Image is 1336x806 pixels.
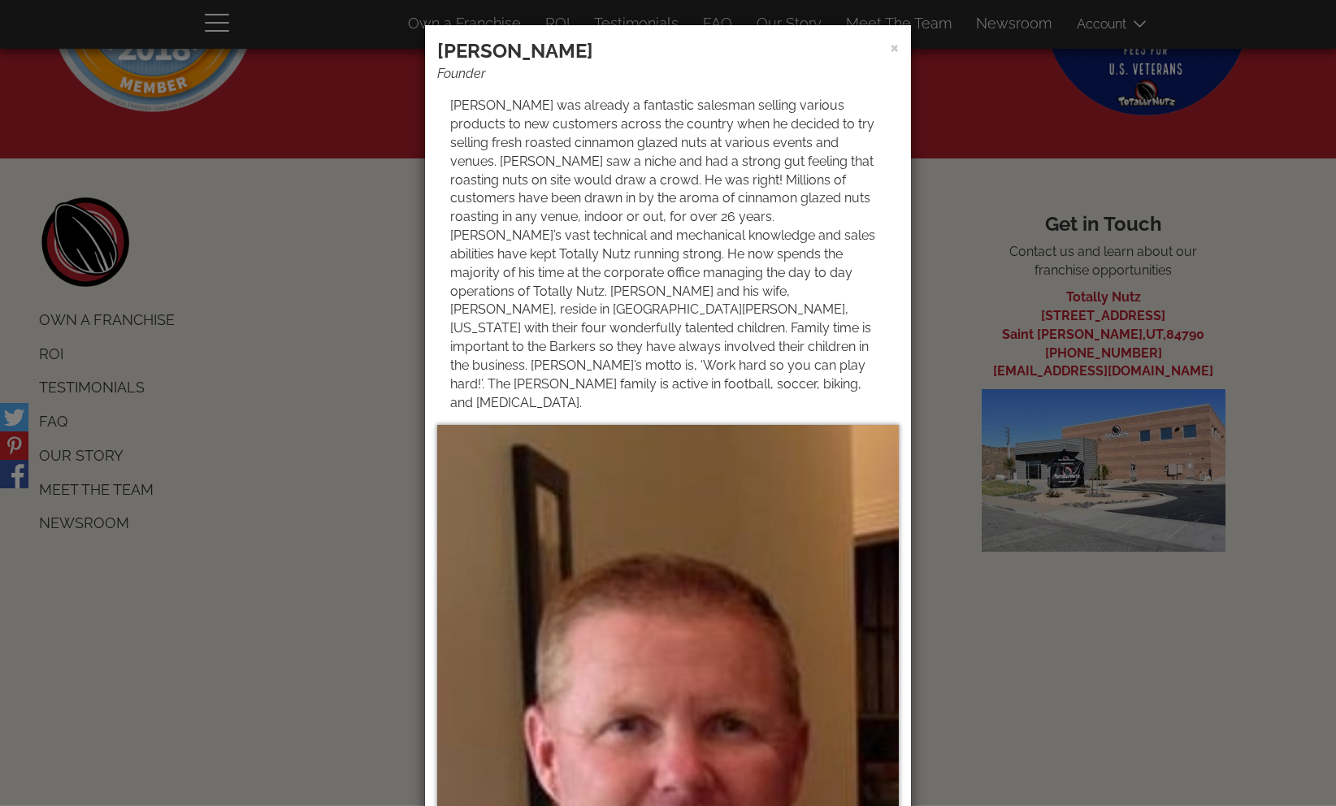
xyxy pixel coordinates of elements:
a: Close [890,37,899,57]
span: × [890,35,899,58]
div: Founder [437,65,899,84]
p: [PERSON_NAME] was already a fantastic salesman selling various products to new customers across t... [450,97,886,412]
h3: [PERSON_NAME] [437,37,899,65]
